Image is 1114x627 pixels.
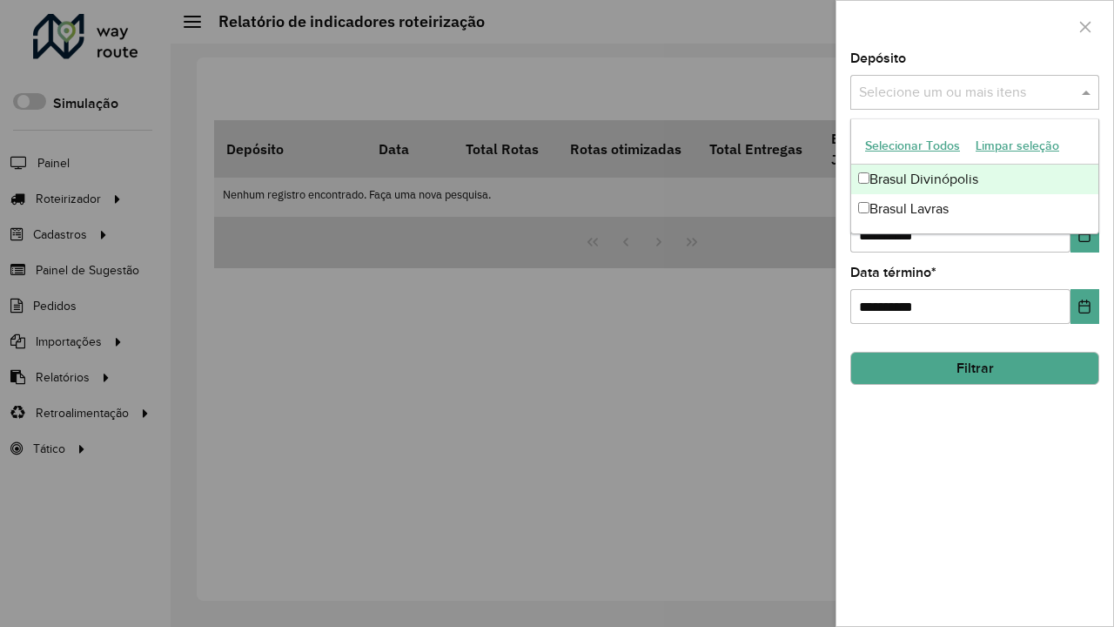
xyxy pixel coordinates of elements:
div: Brasul Lavras [851,194,1098,224]
label: Data término [850,262,936,283]
div: Brasul Divinópolis [851,165,1098,194]
button: Filtrar [850,352,1099,385]
button: Choose Date [1070,218,1099,253]
button: Limpar seleção [968,132,1067,159]
button: Selecionar Todos [857,132,968,159]
label: Depósito [850,48,906,69]
ng-dropdown-panel: Options list [850,118,1099,234]
button: Choose Date [1070,289,1099,324]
